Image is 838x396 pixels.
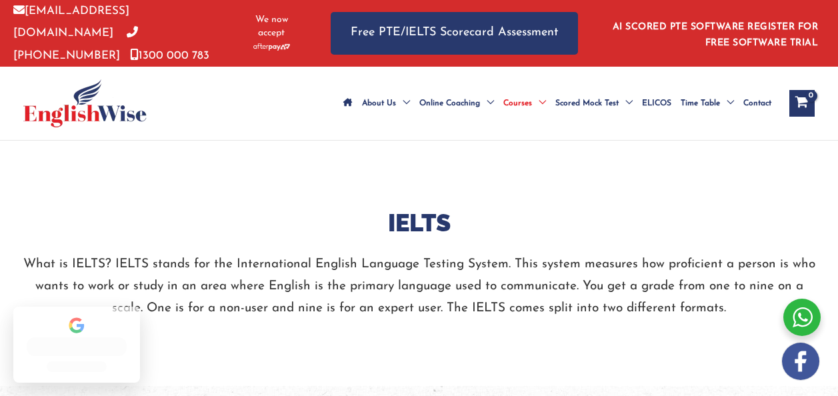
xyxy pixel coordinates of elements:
a: [PHONE_NUMBER] [13,27,138,61]
a: Online CoachingMenu Toggle [415,80,499,127]
img: Afterpay-Logo [253,43,290,51]
span: Menu Toggle [396,80,410,127]
a: Free PTE/IELTS Scorecard Assessment [331,12,578,54]
a: 1300 000 783 [130,50,209,61]
a: Scored Mock TestMenu Toggle [551,80,637,127]
a: Contact [739,80,776,127]
span: Menu Toggle [619,80,633,127]
span: Scored Mock Test [555,80,619,127]
span: About Us [362,80,396,127]
p: What is IELTS? IELTS stands for the International English Language Testing System. This system me... [19,253,819,320]
span: Menu Toggle [532,80,546,127]
aside: Header Widget 1 [605,11,825,55]
a: [EMAIL_ADDRESS][DOMAIN_NAME] [13,5,129,39]
h2: IELTS [19,207,819,239]
a: ELICOS [637,80,676,127]
img: cropped-ew-logo [23,79,147,127]
span: Online Coaching [419,80,480,127]
span: We now accept [246,13,297,40]
img: white-facebook.png [782,343,819,380]
span: Courses [503,80,532,127]
span: Menu Toggle [480,80,494,127]
a: AI SCORED PTE SOFTWARE REGISTER FOR FREE SOFTWARE TRIAL [613,22,819,48]
span: ELICOS [642,80,671,127]
span: Time Table [681,80,720,127]
span: Contact [743,80,771,127]
a: View Shopping Cart, empty [789,90,815,117]
a: CoursesMenu Toggle [499,80,551,127]
a: About UsMenu Toggle [357,80,415,127]
span: Menu Toggle [720,80,734,127]
a: Time TableMenu Toggle [676,80,739,127]
nav: Site Navigation: Main Menu [339,80,776,127]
